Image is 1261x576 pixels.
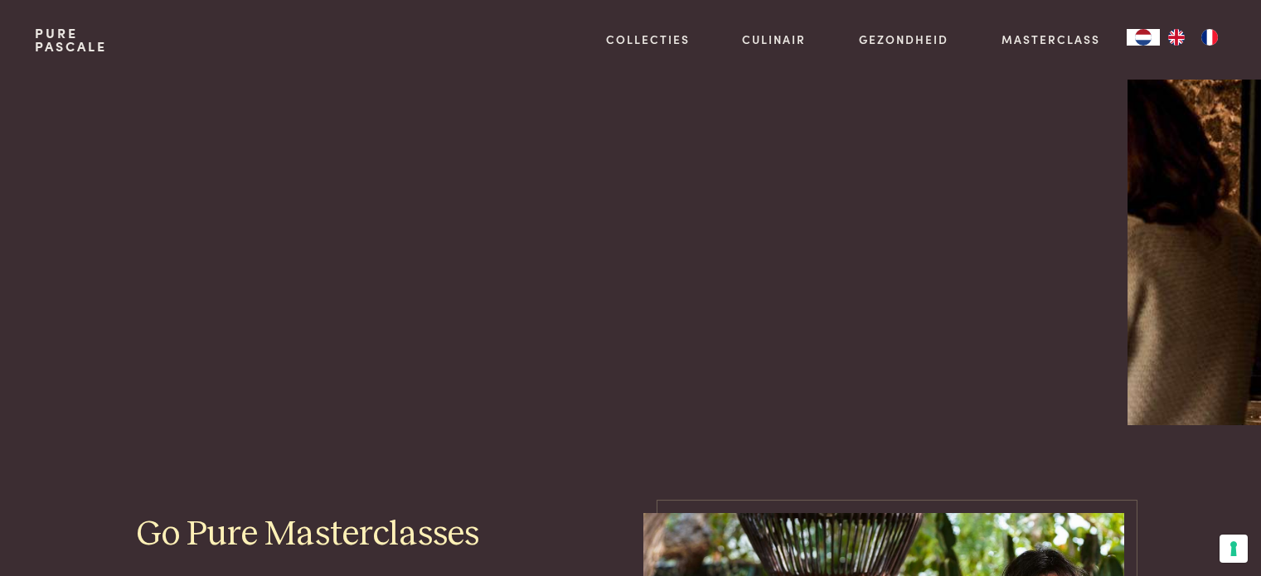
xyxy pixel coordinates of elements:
[1127,29,1226,46] aside: Language selected: Nederlands
[1160,29,1226,46] ul: Language list
[742,31,806,48] a: Culinair
[1193,29,1226,46] a: FR
[1160,29,1193,46] a: EN
[137,513,517,557] h2: Go Pure Masterclasses
[1127,29,1160,46] div: Language
[1002,31,1100,48] a: Masterclass
[859,31,948,48] a: Gezondheid
[1127,29,1160,46] a: NL
[35,27,107,53] a: PurePascale
[606,31,690,48] a: Collecties
[1220,535,1248,563] button: Uw voorkeuren voor toestemming voor trackingtechnologieën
